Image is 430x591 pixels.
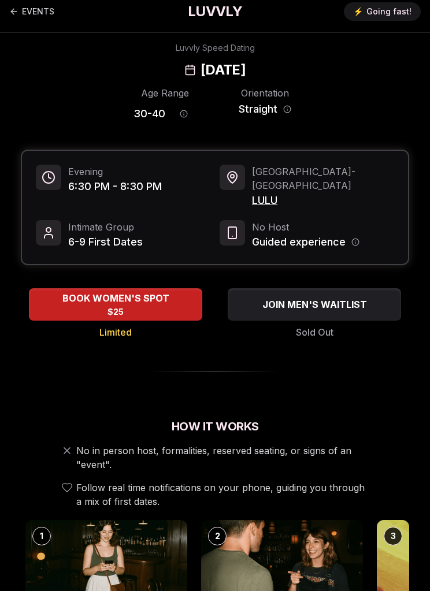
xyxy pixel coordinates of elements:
button: Host information [351,238,359,246]
span: No Host [252,220,359,234]
span: Sold Out [296,325,333,339]
div: Orientation [233,86,296,100]
span: Evening [68,165,162,179]
span: [GEOGRAPHIC_DATA] - [GEOGRAPHIC_DATA] [252,165,394,192]
span: Guided experience [252,234,346,250]
h2: [DATE] [201,61,246,79]
button: BOOK WOMEN'S SPOT - Limited [29,288,202,321]
div: 3 [384,527,402,545]
span: LULU [252,192,394,209]
span: Straight [239,101,277,117]
span: 6:30 PM - 8:30 PM [68,179,162,195]
span: $25 [108,306,124,318]
span: Intimate Group [68,220,143,234]
span: BOOK WOMEN'S SPOT [60,291,172,305]
button: Orientation information [283,105,291,113]
div: Luvvly Speed Dating [176,42,255,54]
h2: How It Works [21,418,409,434]
button: Age range information [171,101,197,127]
span: Going fast! [366,6,412,17]
div: 1 [32,527,51,545]
span: 6-9 First Dates [68,234,143,250]
span: Limited [99,325,132,339]
span: Follow real time notifications on your phone, guiding you through a mix of first dates. [76,481,372,508]
div: Age Range [134,86,197,100]
span: ⚡️ [353,6,363,17]
span: 30 - 40 [134,106,165,122]
button: JOIN MEN'S WAITLIST - Sold Out [228,288,401,321]
a: LUVVLY [188,2,242,21]
span: No in person host, formalities, reserved seating, or signs of an "event". [76,444,372,471]
span: JOIN MEN'S WAITLIST [260,298,369,311]
div: 2 [208,527,227,545]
